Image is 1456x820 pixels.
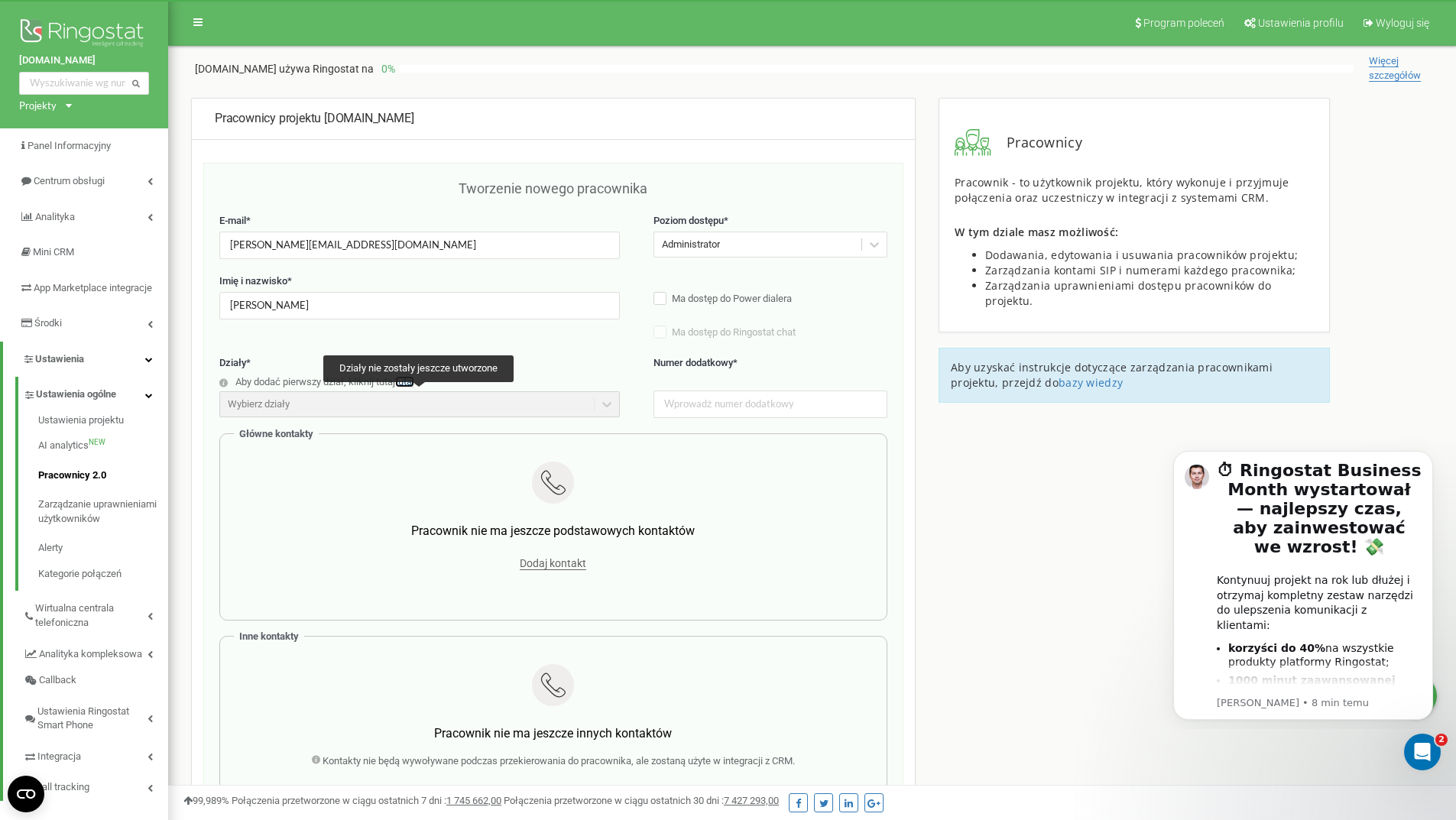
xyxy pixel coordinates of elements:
button: Open CMP widget [8,776,44,812]
span: Więcej szczegółów [1369,55,1421,82]
span: Imię i nazwisko [219,275,287,287]
input: Wyszukiwanie wg numeru [19,72,149,95]
span: Ma dostęp do Power dialera [672,293,792,304]
span: Tworzenie nowego pracownika [459,180,647,196]
span: Główne kontakty [239,428,313,439]
span: Pracownik nie ma jeszcze innych kontaktów [434,726,672,741]
span: Zarządzania uprawnieniami dostępu pracowników do projektu. [985,278,1271,308]
span: W tym dziale masz możliwość: [955,225,1118,239]
span: Wyloguj się [1376,17,1429,29]
span: Poziom dostępu [653,215,724,226]
span: Działy [219,357,246,368]
u: 1 745 662,00 [446,795,501,806]
span: E-mail [219,215,246,226]
span: Aby uzyskać instrukcje dotyczące zarządzania pracownikami projektu, przejdź do [951,360,1273,390]
img: Ringostat logo [19,15,149,53]
span: Panel Informacyjny [28,140,111,151]
p: [DOMAIN_NAME] [195,61,374,76]
input: Wprowadź numer dodatkowy [653,391,887,417]
span: App Marketplace integracje [34,282,152,293]
a: AI analyticsNEW [38,431,168,461]
span: Ma dostęp do Ringostat chat [672,326,796,338]
a: Integracja [23,739,168,770]
span: Analityka kompleksowa [39,647,142,662]
div: Projekty [19,99,57,113]
iframe: Intercom notifications wiadomość [1150,437,1456,729]
span: Inne kontakty [239,630,299,642]
span: Analityka [35,211,75,222]
span: Połączenia przetworzone w ciągu ostatnich 30 dni : [504,795,779,806]
iframe: Intercom live chat [1404,734,1441,770]
span: Pracownik - to użytkownik projektu, który wykonuje i przyjmuje połączenia oraz uczestniczy w inte... [955,175,1289,205]
span: Ustawienia profilu [1258,17,1344,29]
span: 99,989% [183,795,229,806]
span: Ustawienia ogólne [36,387,116,402]
a: Wirtualna centrala telefoniczna [23,591,168,636]
a: bazy wiedzy [1059,375,1123,390]
a: Pracownicy 2.0 [38,461,168,491]
a: [DOMAIN_NAME] [19,53,149,68]
div: [DOMAIN_NAME] [215,110,892,128]
span: Kontakty nie będą wywoływane podczas przekierowania do pracownika, ale zostaną użyte w integracji... [323,755,795,767]
a: Callback [23,667,168,694]
span: Dodawania, edytowania i usuwania pracowników projektu; [985,248,1298,262]
span: Program poleceń [1143,17,1224,29]
span: Ustawienia [35,353,84,365]
span: Integracja [37,750,81,764]
span: Pracownicy [991,133,1082,153]
span: Call tracking [36,780,89,795]
a: Ustawienia [3,342,168,378]
b: 1000 minut zaawansowanej analityki AI rozmów [78,237,245,264]
a: Call tracking [23,770,168,801]
span: Ustawienia Ringostat Smart Phone [37,705,148,733]
a: Zarządzanie uprawnieniami użytkowników [38,490,168,533]
a: Alerty [38,533,168,563]
a: Ustawienia Ringostat Smart Phone [23,694,168,739]
span: Aby dodać pierwszy dział, kliknij tutaj [235,376,395,387]
a: Kategorie połączeń [38,563,168,582]
span: Mini CRM [33,246,74,258]
a: Ustawienia ogólne [23,377,168,408]
p: 0 % [374,61,399,76]
a: tutaj [395,376,414,387]
span: Centrum obsługi [34,175,105,186]
span: Zarządzania kontami SIP i numerami każdego pracownika; [985,263,1295,277]
a: Analityka kompleksowa [23,637,168,668]
span: używa Ringostat na [279,63,374,75]
span: Środki [34,317,62,329]
p: Message from Eugene, sent 8 min temu [66,259,271,273]
span: Pracownicy projektu [215,111,321,125]
span: Numer dodatkowy [653,357,733,368]
input: Wprowadź imię i nazwisko [219,292,620,319]
input: Wprowadź E-mail [219,232,620,258]
span: Dodaj kontakt [520,557,586,570]
div: Administrator [662,238,720,252]
u: 7 427 293,00 [724,795,779,806]
span: Połączenia przetworzone w ciągu ostatnich 7 dni : [232,795,501,806]
span: Pracownik nie ma jeszcze podstawowych kontaktów [411,523,695,538]
span: 2 [1435,734,1448,746]
a: Ustawienia projektu [38,413,168,432]
span: Wirtualna centrala telefoniczna [35,601,148,630]
li: — żeby skupić się na strategii, a nie na przesłuchiwaniu nagrań; [78,236,271,293]
span: Callback [39,673,76,688]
